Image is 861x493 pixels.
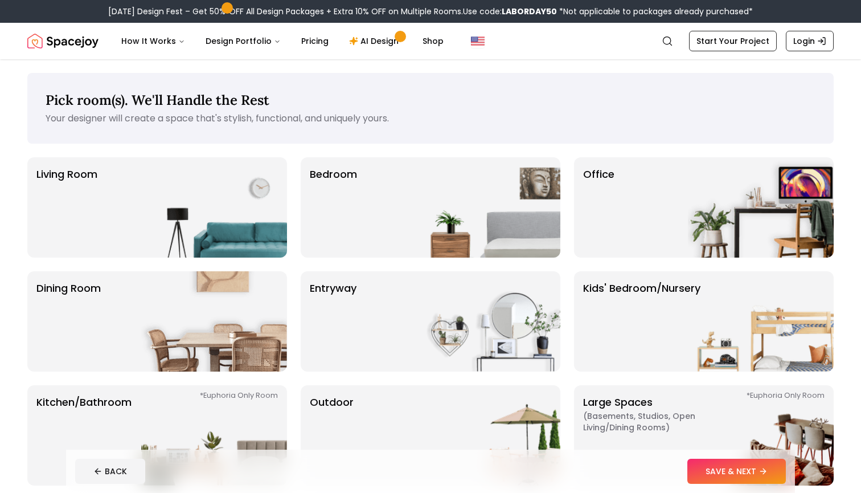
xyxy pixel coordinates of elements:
[340,30,411,52] a: AI Design
[27,30,99,52] a: Spacejoy
[786,31,834,51] a: Login
[415,271,560,372] img: entryway
[141,157,287,258] img: Living Room
[36,166,97,248] p: Living Room
[502,6,557,17] b: LABORDAY50
[583,410,725,433] span: ( Basements, Studios, Open living/dining rooms )
[75,459,145,484] button: BACK
[415,157,560,258] img: Bedroom
[196,30,290,52] button: Design Portfolio
[310,166,357,248] p: Bedroom
[292,30,338,52] a: Pricing
[112,30,453,52] nav: Main
[27,30,99,52] img: Spacejoy Logo
[687,459,786,484] button: SAVE & NEXT
[141,271,287,372] img: Dining Room
[36,280,101,362] p: Dining Room
[689,31,777,51] a: Start Your Project
[471,34,485,48] img: United States
[415,385,560,486] img: Outdoor
[36,394,132,476] p: Kitchen/Bathroom
[27,23,834,59] nav: Global
[688,157,834,258] img: Office
[108,6,753,17] div: [DATE] Design Fest – Get 50% OFF All Design Packages + Extra 10% OFF on Multiple Rooms.
[310,280,356,362] p: entryway
[46,112,815,125] p: Your designer will create a space that's stylish, functional, and uniquely yours.
[310,394,354,476] p: Outdoor
[46,91,269,109] span: Pick room(s). We'll Handle the Rest
[583,394,725,476] p: Large Spaces
[557,6,753,17] span: *Not applicable to packages already purchased*
[141,385,287,486] img: Kitchen/Bathroom *Euphoria Only
[688,271,834,372] img: Kids' Bedroom/Nursery
[688,385,834,486] img: Large Spaces *Euphoria Only
[463,6,557,17] span: Use code:
[583,280,700,362] p: Kids' Bedroom/Nursery
[583,166,614,248] p: Office
[413,30,453,52] a: Shop
[112,30,194,52] button: How It Works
